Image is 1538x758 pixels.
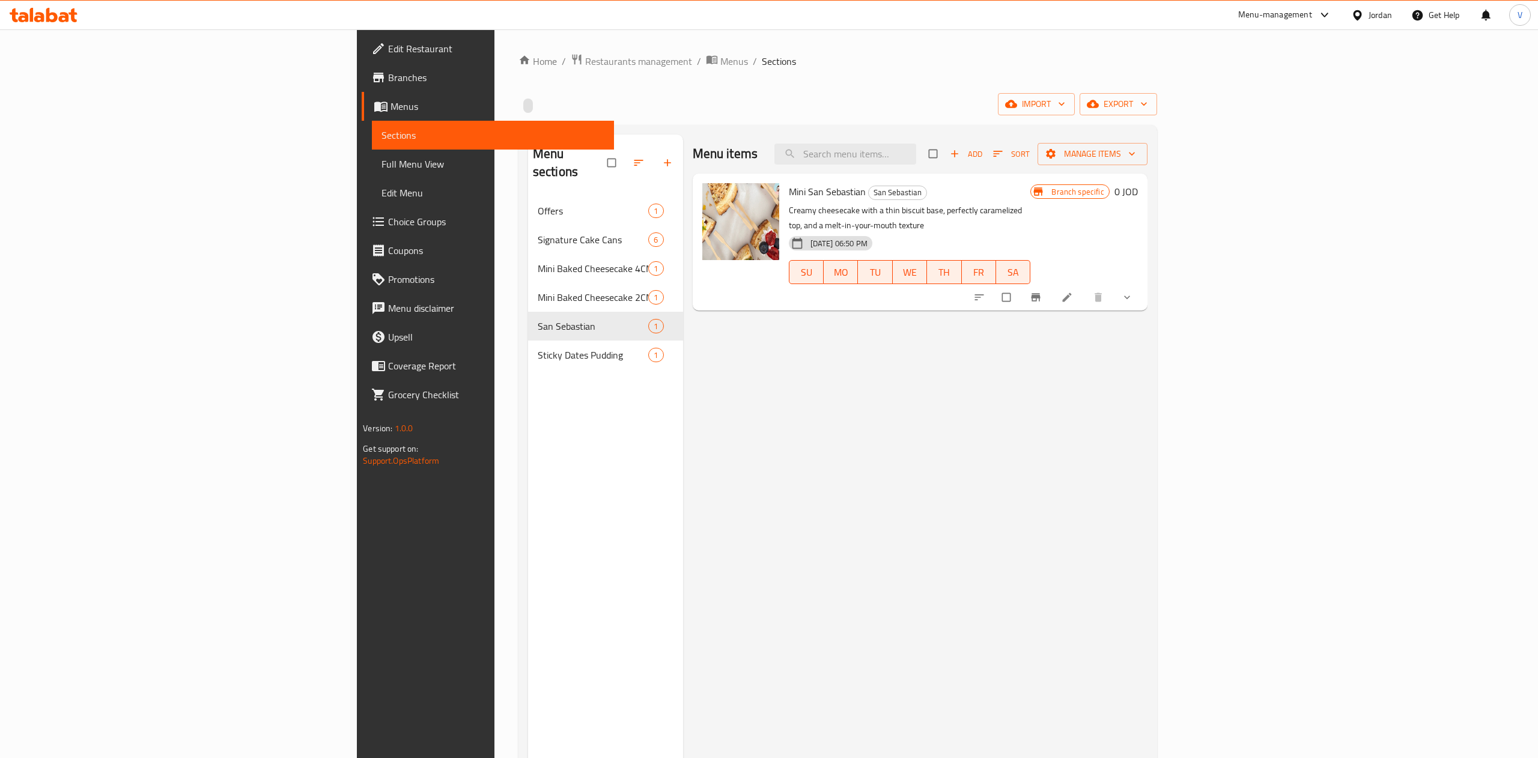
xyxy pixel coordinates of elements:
[381,128,604,142] span: Sections
[649,234,663,246] span: 6
[947,145,985,163] button: Add
[648,319,663,333] div: items
[996,260,1030,284] button: SA
[391,99,604,114] span: Menus
[794,264,819,281] span: SU
[654,150,683,176] button: Add section
[947,145,985,163] span: Add item
[388,330,604,344] span: Upsell
[528,254,683,283] div: Mini Baked Cheesecake 4CM1
[649,321,663,332] span: 1
[362,265,614,294] a: Promotions
[998,93,1075,115] button: import
[789,260,824,284] button: SU
[1085,284,1114,311] button: delete
[363,453,439,468] a: Support.OpsPlatform
[648,261,663,276] div: items
[1047,186,1108,198] span: Branch specific
[774,144,916,165] input: search
[362,63,614,92] a: Branches
[388,359,604,373] span: Coverage Report
[649,263,663,274] span: 1
[648,204,663,218] div: items
[706,53,748,69] a: Menus
[363,441,418,456] span: Get support on:
[966,284,995,311] button: sort-choices
[648,232,663,247] div: items
[806,238,872,249] span: [DATE] 06:50 PM
[538,319,649,333] span: San Sebastian
[824,260,858,284] button: MO
[1089,97,1147,112] span: export
[388,214,604,229] span: Choice Groups
[388,387,604,402] span: Grocery Checklist
[538,261,649,276] span: Mini Baked Cheesecake 4CM
[362,34,614,63] a: Edit Restaurant
[858,260,892,284] button: TU
[898,264,922,281] span: WE
[1114,183,1138,200] h6: 0 JOD
[388,243,604,258] span: Coupons
[362,294,614,323] a: Menu disclaimer
[388,70,604,85] span: Branches
[362,323,614,351] a: Upsell
[649,205,663,217] span: 1
[753,54,757,68] li: /
[388,41,604,56] span: Edit Restaurant
[1047,147,1138,162] span: Manage items
[1121,291,1133,303] svg: Show Choices
[362,236,614,265] a: Coupons
[372,121,614,150] a: Sections
[950,147,982,161] span: Add
[362,207,614,236] a: Choice Groups
[995,286,1020,309] span: Select to update
[789,203,1031,233] p: Creamy cheesecake with a thin biscuit base, perfectly caramelized top, and a melt-in-your-mouth t...
[381,186,604,200] span: Edit Menu
[1061,291,1075,303] a: Edit menu item
[538,348,649,362] div: Sticky Dates Pudding
[363,420,392,436] span: Version:
[528,312,683,341] div: San Sebastian1
[372,178,614,207] a: Edit Menu
[538,232,649,247] span: Signature Cake Cans
[863,264,887,281] span: TU
[702,183,779,260] img: Mini San Sebastian
[967,264,991,281] span: FR
[1038,143,1147,165] button: Manage items
[528,196,683,225] div: Offers1
[372,150,614,178] a: Full Menu View
[762,54,796,68] span: Sections
[648,290,663,305] div: items
[395,420,413,436] span: 1.0.0
[381,157,604,171] span: Full Menu View
[1080,93,1157,115] button: export
[362,351,614,380] a: Coverage Report
[625,150,654,176] span: Sort sections
[893,260,927,284] button: WE
[828,264,853,281] span: MO
[649,292,663,303] span: 1
[1369,8,1392,22] div: Jordan
[922,142,947,165] span: Select section
[789,183,866,201] span: Mini San Sebastian
[693,145,758,163] h2: Menu items
[649,350,663,361] span: 1
[985,145,1038,163] span: Sort items
[538,204,649,218] div: Offers
[362,380,614,409] a: Grocery Checklist
[990,145,1033,163] button: Sort
[528,341,683,369] div: Sticky Dates Pudding1
[528,225,683,254] div: Signature Cake Cans6
[538,290,649,305] div: Mini Baked Cheesecake 2CM
[993,147,1030,161] span: Sort
[528,192,683,374] nav: Menu sections
[571,53,692,69] a: Restaurants management
[600,151,625,174] span: Select all sections
[648,348,663,362] div: items
[962,260,996,284] button: FR
[1114,284,1143,311] button: show more
[1008,97,1065,112] span: import
[697,54,701,68] li: /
